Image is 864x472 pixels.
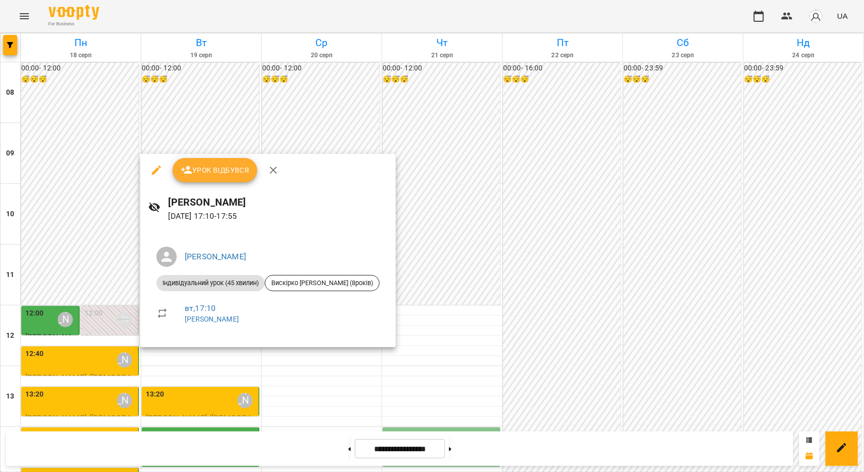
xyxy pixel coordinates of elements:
a: [PERSON_NAME] [185,315,239,323]
span: Індивідуальний урок (45 хвилин) [156,279,265,288]
span: Урок відбувся [181,164,250,176]
a: [PERSON_NAME] [185,252,246,261]
a: вт , 17:10 [185,303,216,313]
h6: [PERSON_NAME] [169,194,388,210]
button: Урок відбувся [173,158,258,182]
span: Вискірко [PERSON_NAME] (8років) [265,279,379,288]
p: [DATE] 17:10 - 17:55 [169,210,388,222]
div: Вискірко [PERSON_NAME] (8років) [265,275,380,291]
